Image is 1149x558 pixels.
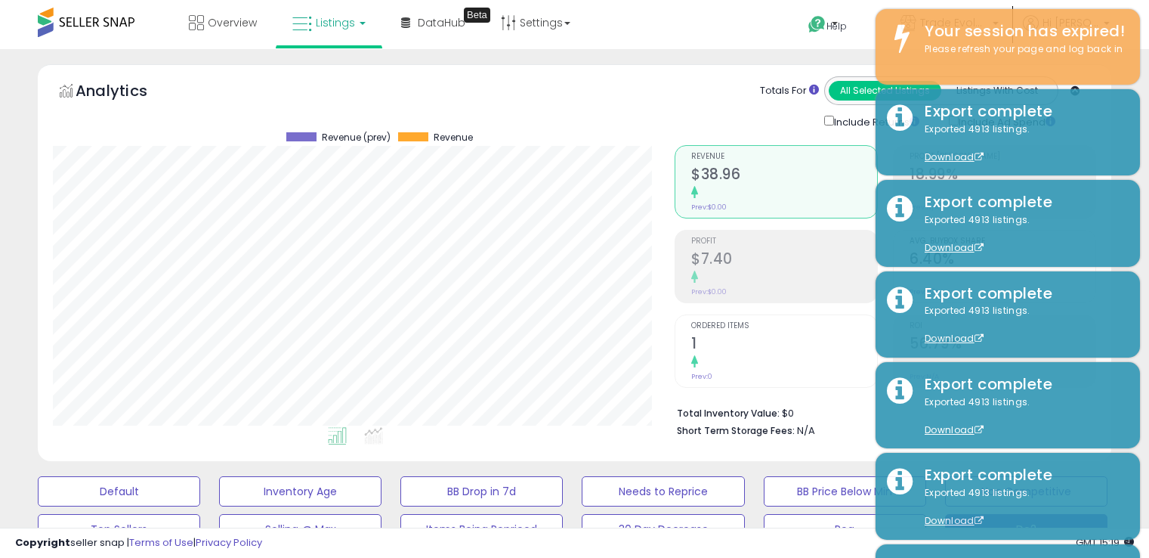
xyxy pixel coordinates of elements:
small: Prev: $0.00 [691,287,727,296]
span: 2025-10-13 15:19 GMT [1076,535,1134,550]
button: Default [38,476,200,507]
span: Revenue (prev) [322,132,391,143]
div: Exported 4913 listings. [913,213,1129,256]
b: Short Term Storage Fees: [677,424,795,437]
span: Ordered Items [691,322,877,330]
div: Include Returns [813,113,937,130]
span: Overview [208,15,257,30]
h2: $38.96 [691,166,877,186]
div: Totals For [760,84,819,98]
button: Reg [764,514,926,544]
a: Download [925,241,984,254]
div: Please refresh your page and log back in [913,42,1129,57]
button: BB Price Below Min [764,476,926,507]
div: Exported 4913 listings. [913,486,1129,529]
div: Export complete [913,283,1129,305]
div: Exported 4913 listings. [913,122,1129,165]
div: Tooltip anchor [464,8,490,23]
i: Get Help [808,15,826,34]
span: N/A [797,423,815,438]
button: All Selected Listings [829,81,941,101]
small: Prev: $0.00 [691,203,727,212]
button: BB Drop in 7d [400,476,563,507]
span: Help [826,20,847,33]
div: Export complete [913,464,1129,486]
b: Total Inventory Value: [677,407,780,420]
a: Download [925,514,984,527]
div: Export complete [913,101,1129,122]
span: Revenue [691,153,877,161]
h2: 1 [691,335,877,355]
a: Privacy Policy [196,535,262,550]
a: Download [925,423,984,436]
button: Needs to Reprice [582,476,744,507]
button: Selling @ Max [219,514,381,544]
div: Exported 4913 listings. [913,395,1129,438]
a: Help [796,4,876,49]
button: Top Sellers [38,514,200,544]
span: DataHub [418,15,465,30]
span: Profit [691,237,877,246]
a: Terms of Use [129,535,193,550]
small: Prev: 0 [691,372,712,381]
div: Your session has expired! [913,20,1129,42]
span: Listings [316,15,355,30]
button: 30 Day Decrease [582,514,744,544]
button: Items Being Repriced [400,514,563,544]
a: Download [925,150,984,163]
h2: $7.40 [691,250,877,271]
div: Export complete [913,191,1129,213]
h2: 18.99% [910,166,1095,186]
div: Export complete [913,374,1129,395]
span: Revenue [434,132,473,143]
div: Exported 4913 listings. [913,304,1129,346]
a: Download [925,332,984,345]
strong: Copyright [15,535,70,550]
li: $0 [677,403,1085,421]
h5: Analytics [76,80,177,105]
div: seller snap | | [15,536,262,550]
button: Inventory Age [219,476,381,507]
